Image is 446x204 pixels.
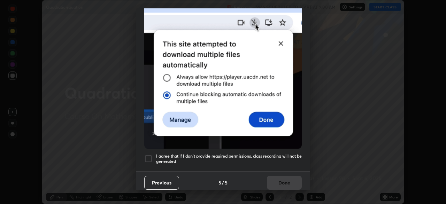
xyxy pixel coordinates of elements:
[144,176,179,190] button: Previous
[225,179,228,186] h4: 5
[156,153,302,164] h5: I agree that if I don't provide required permissions, class recording will not be generated
[222,179,224,186] h4: /
[218,179,221,186] h4: 5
